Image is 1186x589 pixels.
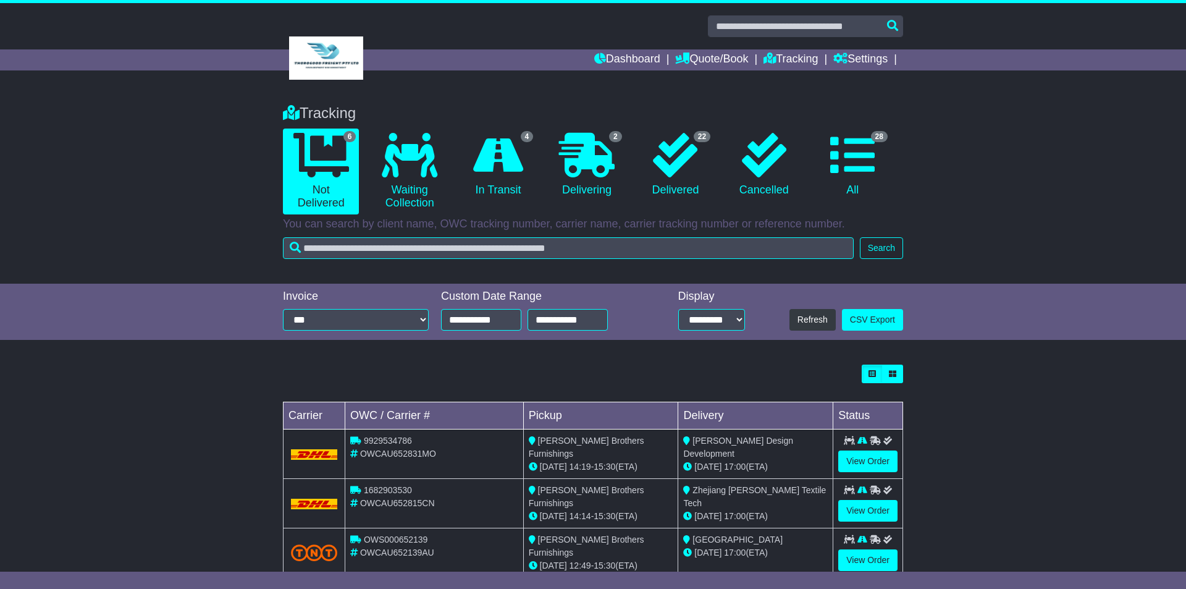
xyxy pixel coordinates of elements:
div: - (ETA) [529,460,673,473]
span: 4 [521,131,534,142]
div: Tracking [277,104,909,122]
div: Custom Date Range [441,290,639,303]
div: (ETA) [683,546,828,559]
button: Refresh [789,309,836,331]
span: 15:30 [594,462,615,472]
a: Waiting Collection [371,129,447,214]
div: - (ETA) [529,559,673,572]
span: 1682903530 [364,485,412,495]
a: Tracking [763,49,818,70]
span: 28 [871,131,888,142]
span: 2 [609,131,622,142]
a: Cancelled [726,129,802,201]
span: [DATE] [540,462,567,472]
span: 17:00 [724,548,746,557]
img: DHL.png [291,499,337,509]
button: Search [860,237,903,259]
span: 17:00 [724,462,746,472]
span: 15:30 [594,561,615,570]
span: 12:49 [570,561,591,570]
td: Carrier [284,402,345,430]
a: View Order [838,500,898,522]
div: Display [678,290,745,303]
span: [GEOGRAPHIC_DATA] [692,535,783,545]
td: Status [833,402,903,430]
a: View Order [838,451,898,472]
a: Quote/Book [675,49,748,70]
p: You can search by client name, OWC tracking number, carrier name, carrier tracking number or refe... [283,218,903,231]
span: Zhejiang [PERSON_NAME] Textile Tech [683,485,826,508]
span: OWCAU652831MO [360,449,436,459]
a: 2 Delivering [549,129,625,201]
span: 9929534786 [364,436,412,446]
a: Settings [833,49,888,70]
a: CSV Export [842,309,903,331]
div: Invoice [283,290,429,303]
div: (ETA) [683,460,828,473]
a: 28 All [815,129,891,201]
div: - (ETA) [529,510,673,523]
img: DHL.png [291,449,337,459]
span: 6 [343,131,356,142]
span: [DATE] [694,548,721,557]
span: [DATE] [540,561,567,570]
span: 14:19 [570,462,591,472]
span: [PERSON_NAME] Brothers Furnishings [529,436,644,459]
span: [PERSON_NAME] Brothers Furnishings [529,535,644,557]
span: OWS000652139 [364,535,428,545]
span: [DATE] [540,511,567,521]
span: [PERSON_NAME] Design Development [683,436,793,459]
td: Delivery [678,402,833,430]
a: View Order [838,549,898,571]
span: OWCAU652139AU [360,548,434,557]
div: (ETA) [683,510,828,523]
a: Dashboard [594,49,660,70]
td: OWC / Carrier # [345,402,524,430]
a: 4 In Transit [460,129,536,201]
span: [PERSON_NAME] Brothers Furnishings [529,485,644,508]
a: 6 Not Delivered [283,129,359,214]
span: 15:30 [594,511,615,521]
span: 22 [694,131,710,142]
td: Pickup [523,402,678,430]
span: 17:00 [724,511,746,521]
img: TNT_Domestic.png [291,545,337,561]
span: 14:14 [570,511,591,521]
span: [DATE] [694,462,721,472]
a: 22 Delivered [637,129,713,201]
span: OWCAU652815CN [360,498,435,508]
span: [DATE] [694,511,721,521]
